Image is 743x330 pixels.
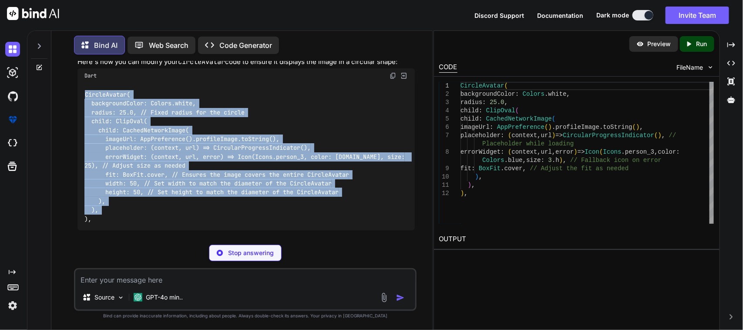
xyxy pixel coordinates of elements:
img: chevron down [707,64,714,71]
div: 12 [439,189,449,198]
span: ) [658,132,661,139]
span: : [676,148,680,155]
span: , [479,173,482,180]
img: icon [396,293,405,302]
span: : [479,115,482,122]
div: 1 [439,82,449,90]
span: error [555,148,574,155]
span: ( [545,124,548,131]
div: 7 [439,131,449,140]
span: : [515,91,519,98]
span: ) [552,132,555,139]
span: profileImage [555,124,599,131]
img: cloudideIcon [5,136,20,151]
h2: OUTPUT [434,229,719,249]
img: darkAi-studio [5,65,20,80]
span: CircularProgressIndicator [563,132,654,139]
span: ( [599,148,603,155]
span: ) [636,124,639,131]
span: ( [508,148,511,155]
span: , [537,148,541,155]
span: imageUrl [461,124,490,131]
span: ) [468,182,471,189]
span: child [461,115,479,122]
span: // [669,132,676,139]
img: attachment [379,293,389,303]
div: 4 [439,107,449,115]
span: , [552,148,555,155]
span: url [541,148,552,155]
img: darkChat [5,42,20,57]
span: ) [475,173,478,180]
img: settings [5,298,20,313]
span: . [504,157,508,164]
span: Icon [585,148,599,155]
img: Bind AI [7,7,59,20]
p: Web Search [149,40,188,51]
span: ( [504,82,508,89]
span: , [662,132,665,139]
img: preview [636,40,644,48]
p: Bind AI [94,40,118,51]
span: fit [461,165,471,172]
div: 3 [439,98,449,107]
span: // Fallback icon on error [570,157,662,164]
span: : [501,148,504,155]
span: , [639,124,643,131]
span: ) [548,124,551,131]
div: 11 [439,181,449,189]
span: , [471,182,475,189]
span: ) [461,190,464,197]
span: white [548,91,566,98]
span: Colors [523,91,545,98]
span: toString [603,124,632,131]
span: ( [508,132,511,139]
span: , [523,165,526,172]
div: 10 [439,173,449,181]
span: , [504,99,508,106]
img: Open in Browser [400,72,408,80]
span: cover [504,165,523,172]
img: copy [390,72,397,79]
div: 5 [439,115,449,123]
span: ClipOval [486,107,515,114]
span: Discord Support [474,12,524,19]
span: child [461,107,479,114]
p: Source [94,293,114,302]
span: , [563,157,566,164]
span: , [566,91,570,98]
span: . [552,124,555,131]
span: ( [654,132,658,139]
span: context [511,148,537,155]
div: 2 [439,90,449,98]
span: . [501,165,504,172]
img: GPT-4o mini [134,293,142,302]
p: Code Generator [219,40,272,51]
img: githubDark [5,89,20,104]
span: AppPreference [497,124,545,131]
span: Dark mode [596,11,629,20]
p: Stop answering [228,249,274,257]
span: ( [515,107,519,114]
p: Bind can provide inaccurate information, including about people. Always double-check its answers.... [74,313,417,319]
span: // Adjust the fit as needed [530,165,629,172]
span: , [537,132,541,139]
button: Invite Team [666,7,729,24]
span: : [471,165,475,172]
button: Documentation [537,11,583,20]
span: Colors [482,157,504,164]
span: color [658,148,676,155]
span: => [578,148,585,155]
p: Here's how you can modify your code to ensure it displays the image in a circular shape: [77,57,415,67]
div: 9 [439,165,449,173]
span: CachedNetworkImage [486,115,552,122]
span: : [541,157,545,164]
img: premium [5,112,20,127]
span: . [545,91,548,98]
span: CircleAvatar [461,82,504,89]
span: blue [508,157,523,164]
span: ) [559,157,563,164]
span: context [511,132,537,139]
span: : [482,99,486,106]
span: radius [461,99,482,106]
